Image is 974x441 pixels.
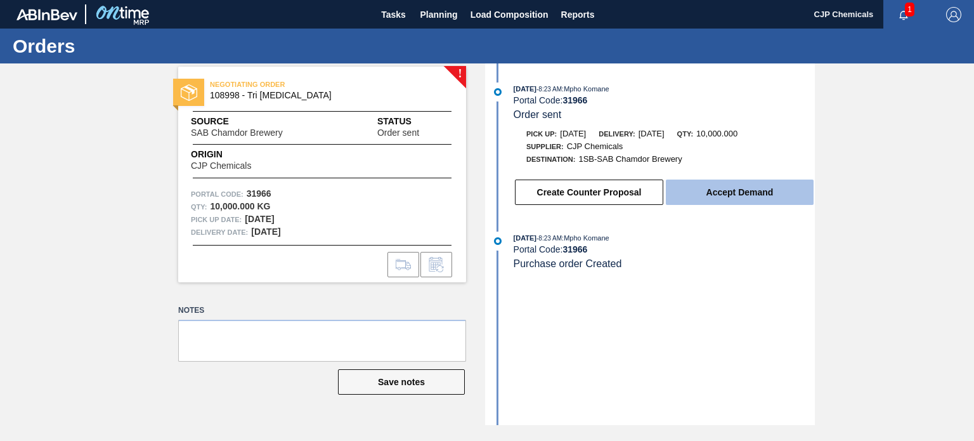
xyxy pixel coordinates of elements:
span: Qty: [677,130,693,138]
span: - 8:23 AM [536,235,562,242]
button: Save notes [338,369,465,395]
span: Delivery: [599,130,635,138]
strong: [DATE] [245,214,274,224]
strong: 31966 [562,95,587,105]
span: Origin [191,148,283,161]
strong: 10,000.000 KG [210,201,270,211]
img: TNhmsLtSVTkK8tSr43FrP2fwEKptu5GPRR3wAAAABJRU5ErkJggg== [16,9,77,20]
span: [DATE] [514,85,536,93]
span: Tasks [380,7,408,22]
span: 10,000.000 [696,129,737,138]
span: Destination: [526,155,575,163]
button: Accept Demand [666,180,814,205]
span: Reports [561,7,595,22]
span: 1SB-SAB Chamdor Brewery [578,154,682,164]
img: Logout [946,7,961,22]
span: Delivery Date: [191,226,248,239]
span: [DATE] [514,234,536,242]
span: 108998 - Tri Sodium Citrate [210,91,440,100]
span: SAB Chamdor Brewery [191,128,283,138]
button: Create Counter Proposal [515,180,663,205]
div: Inform order change [420,252,452,277]
span: Planning [420,7,458,22]
span: Qty : [191,201,207,213]
span: [DATE] [560,129,586,138]
span: Order sent [377,128,419,138]
span: - 8:23 AM [536,86,562,93]
img: status [181,84,197,101]
span: CJP Chemicals [191,161,251,171]
span: Status [377,115,453,128]
span: Source [191,115,321,128]
div: Go to Load Composition [387,252,419,277]
span: NEGOTIATING ORDER [210,78,387,91]
img: atual [494,88,502,96]
span: Order sent [514,109,562,120]
div: Portal Code: [514,244,815,254]
strong: 31966 [247,188,271,199]
span: [DATE] [639,129,665,138]
strong: [DATE] [251,227,280,237]
span: Portal Code: [191,188,243,201]
span: CJP Chemicals [567,142,623,151]
span: Pick up Date: [191,213,242,226]
h1: Orders [13,39,238,53]
span: Supplier: [526,143,564,150]
span: 1 [905,3,914,16]
span: Load Composition [471,7,549,22]
button: Notifications [883,6,924,23]
strong: 31966 [562,244,587,254]
label: Notes [178,301,466,320]
span: Purchase order Created [514,258,622,269]
span: Pick up: [526,130,557,138]
img: atual [494,237,502,245]
div: Portal Code: [514,95,815,105]
span: : Mpho Komane [562,85,609,93]
span: : Mpho Komane [562,234,609,242]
